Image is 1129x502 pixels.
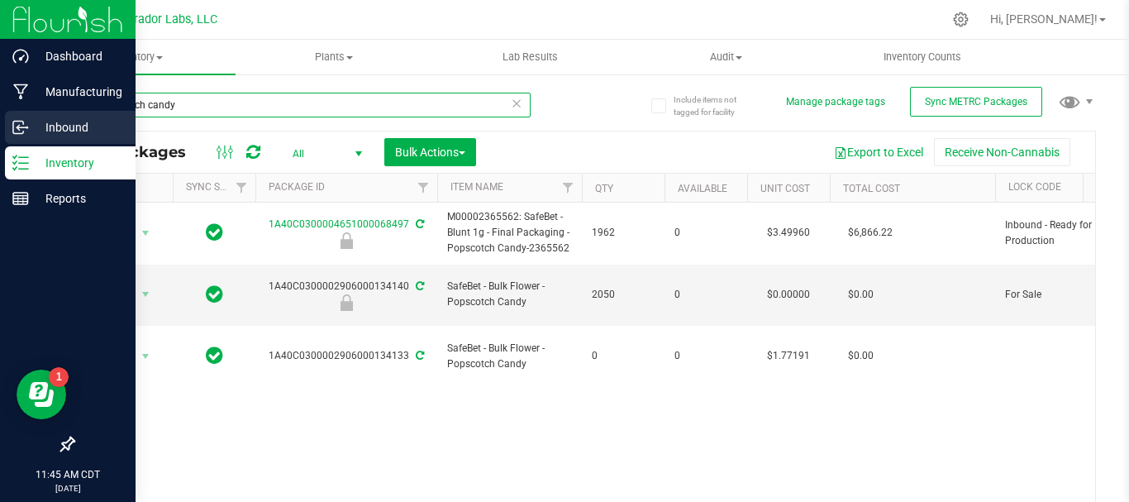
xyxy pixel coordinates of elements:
[592,225,655,241] span: 1962
[120,12,217,26] span: Curador Labs, LLC
[511,93,522,114] span: Clear
[1008,181,1061,193] a: Lock Code
[823,138,934,166] button: Export to Excel
[592,348,655,364] span: 0
[674,287,737,303] span: 0
[12,119,29,136] inline-svg: Inbound
[29,153,128,173] p: Inventory
[950,12,971,27] div: Manage settings
[786,95,885,109] button: Manage package tags
[678,183,727,194] a: Available
[253,294,440,311] div: For Sale
[1005,218,1109,249] span: Inbound - Ready for Production
[840,344,882,368] span: $0.00
[7,482,128,495] p: [DATE]
[40,40,236,74] a: Inventory
[674,348,737,364] span: 0
[447,209,572,257] span: M00002365562: SafeBet - Blunt 1g - Final Packaging - Popscotch Candy-2365562
[12,48,29,65] inline-svg: Dashboard
[228,174,255,202] a: Filter
[40,50,236,65] span: Inventory
[910,87,1042,117] button: Sync METRC Packages
[447,341,572,372] span: SafeBet - Bulk Flower - Popscotch Candy
[674,225,737,241] span: 0
[136,283,156,306] span: select
[990,12,1098,26] span: Hi, [PERSON_NAME]!
[29,117,128,137] p: Inbound
[629,50,823,65] span: Audit
[206,344,223,367] span: In Sync
[1005,287,1109,303] span: For Sale
[431,40,627,74] a: Lab Results
[480,50,580,65] span: Lab Results
[253,348,440,364] div: 1A40C0300002906000134133
[925,96,1027,108] span: Sync METRC Packages
[29,189,128,208] p: Reports
[136,222,156,245] span: select
[843,183,900,194] a: Total Cost
[17,370,66,419] iframe: Resource center
[395,146,465,159] span: Bulk Actions
[410,174,437,202] a: Filter
[253,232,440,249] div: Inbound - Ready for Production
[760,183,810,194] a: Unit Cost
[136,345,156,368] span: select
[29,46,128,66] p: Dashboard
[413,218,424,230] span: Sync from Compliance System
[12,155,29,171] inline-svg: Inventory
[592,287,655,303] span: 2050
[86,143,202,161] span: All Packages
[413,280,424,292] span: Sync from Compliance System
[73,93,531,117] input: Search Package ID, Item Name, SKU, Lot or Part Number...
[269,218,409,230] a: 1A40C0300004651000068497
[206,283,223,306] span: In Sync
[186,181,250,193] a: Sync Status
[840,283,882,307] span: $0.00
[824,40,1020,74] a: Inventory Counts
[269,181,325,193] a: Package ID
[206,221,223,244] span: In Sync
[447,279,572,310] span: SafeBet - Bulk Flower - Popscotch Candy
[861,50,984,65] span: Inventory Counts
[555,174,582,202] a: Filter
[12,84,29,100] inline-svg: Manufacturing
[236,40,431,74] a: Plants
[253,279,440,311] div: 1A40C0300002906000134140
[747,203,830,265] td: $3.49960
[934,138,1070,166] button: Receive Non-Cannabis
[413,350,424,361] span: Sync from Compliance System
[384,138,476,166] button: Bulk Actions
[450,181,503,193] a: Item Name
[840,221,901,245] span: $6,866.22
[7,467,128,482] p: 11:45 AM CDT
[29,82,128,102] p: Manufacturing
[628,40,824,74] a: Audit
[747,326,830,387] td: $1.77191
[595,183,613,194] a: Qty
[747,265,830,327] td: $0.00000
[12,190,29,207] inline-svg: Reports
[49,367,69,387] iframe: Resource center unread badge
[674,93,756,118] span: Include items not tagged for facility
[236,50,431,65] span: Plants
